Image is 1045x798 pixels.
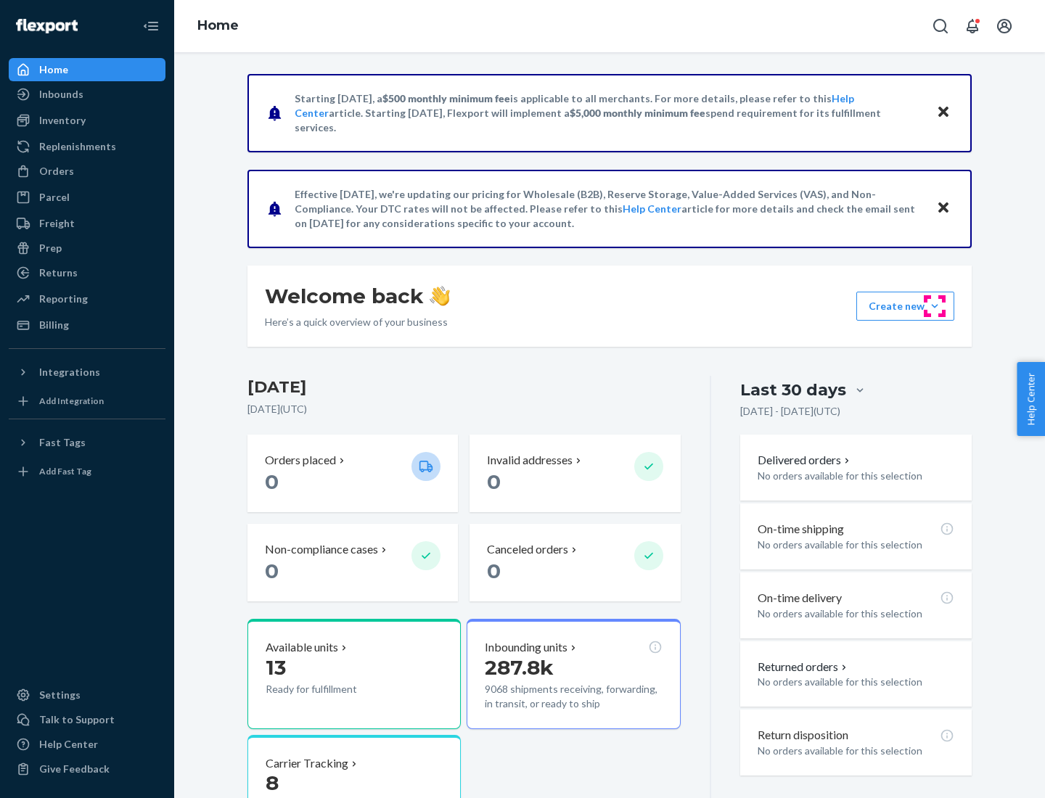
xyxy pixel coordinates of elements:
[758,727,848,744] p: Return disposition
[265,283,450,309] h1: Welcome back
[39,216,75,231] div: Freight
[470,524,680,601] button: Canceled orders 0
[295,187,922,231] p: Effective [DATE], we're updating our pricing for Wholesale (B2B), Reserve Storage, Value-Added Se...
[265,469,279,494] span: 0
[247,376,681,399] h3: [DATE]
[9,261,165,284] a: Returns
[758,659,850,675] button: Returned orders
[266,639,338,656] p: Available units
[758,469,954,483] p: No orders available for this selection
[9,109,165,132] a: Inventory
[926,12,955,41] button: Open Search Box
[247,435,458,512] button: Orders placed 0
[758,521,844,538] p: On-time shipping
[39,241,62,255] div: Prep
[9,361,165,384] button: Integrations
[934,198,953,219] button: Close
[856,292,954,321] button: Create new
[623,202,681,215] a: Help Center
[9,460,165,483] a: Add Fast Tag
[9,83,165,106] a: Inbounds
[39,737,98,752] div: Help Center
[485,639,567,656] p: Inbounding units
[740,379,846,401] div: Last 30 days
[570,107,705,119] span: $5,000 monthly minimum fee
[9,58,165,81] a: Home
[9,431,165,454] button: Fast Tags
[740,404,840,419] p: [DATE] - [DATE] ( UTC )
[758,606,954,621] p: No orders available for this selection
[758,452,853,469] button: Delivered orders
[39,435,86,450] div: Fast Tags
[487,541,568,558] p: Canceled orders
[934,102,953,123] button: Close
[9,733,165,756] a: Help Center
[247,619,461,729] button: Available units13Ready for fulfillment
[186,5,250,47] ol: breadcrumbs
[266,682,400,696] p: Ready for fulfillment
[266,770,279,795] span: 8
[758,590,842,606] p: On-time delivery
[39,139,116,154] div: Replenishments
[758,744,954,758] p: No orders available for this selection
[990,12,1019,41] button: Open account menu
[247,402,681,416] p: [DATE] ( UTC )
[9,212,165,235] a: Freight
[16,19,78,33] img: Flexport logo
[487,452,573,469] p: Invalid addresses
[39,318,69,332] div: Billing
[9,287,165,310] a: Reporting
[39,365,100,379] div: Integrations
[39,62,68,77] div: Home
[485,682,662,711] p: 9068 shipments receiving, forwarding, in transit, or ready to ship
[39,465,91,477] div: Add Fast Tag
[430,286,450,306] img: hand-wave emoji
[197,17,239,33] a: Home
[9,160,165,183] a: Orders
[39,87,83,102] div: Inbounds
[39,292,88,306] div: Reporting
[39,395,104,407] div: Add Integration
[758,538,954,552] p: No orders available for this selection
[247,524,458,601] button: Non-compliance cases 0
[39,762,110,776] div: Give Feedback
[39,688,81,702] div: Settings
[295,91,922,135] p: Starting [DATE], a is applicable to all merchants. For more details, please refer to this article...
[266,755,348,772] p: Carrier Tracking
[1017,362,1045,436] button: Help Center
[382,92,510,104] span: $500 monthly minimum fee
[265,559,279,583] span: 0
[39,164,74,178] div: Orders
[9,390,165,413] a: Add Integration
[487,469,501,494] span: 0
[9,236,165,260] a: Prep
[39,712,115,727] div: Talk to Support
[9,757,165,781] button: Give Feedback
[39,113,86,128] div: Inventory
[485,655,554,680] span: 287.8k
[487,559,501,583] span: 0
[39,266,78,280] div: Returns
[758,675,954,689] p: No orders available for this selection
[9,135,165,158] a: Replenishments
[9,313,165,337] a: Billing
[265,541,378,558] p: Non-compliance cases
[136,12,165,41] button: Close Navigation
[9,186,165,209] a: Parcel
[958,12,987,41] button: Open notifications
[265,315,450,329] p: Here’s a quick overview of your business
[266,655,286,680] span: 13
[265,452,336,469] p: Orders placed
[467,619,680,729] button: Inbounding units287.8k9068 shipments receiving, forwarding, in transit, or ready to ship
[470,435,680,512] button: Invalid addresses 0
[9,683,165,707] a: Settings
[9,708,165,731] a: Talk to Support
[39,190,70,205] div: Parcel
